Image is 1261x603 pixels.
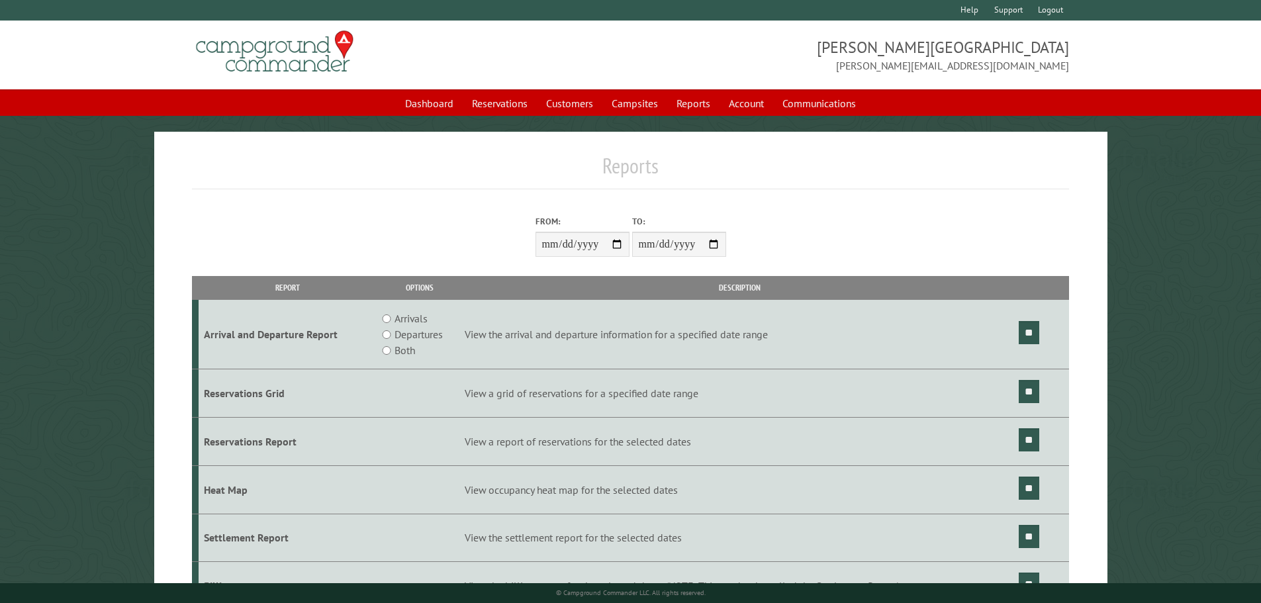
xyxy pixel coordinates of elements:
[199,514,377,562] td: Settlement Report
[774,91,864,116] a: Communications
[721,91,772,116] a: Account
[199,465,377,514] td: Heat Map
[376,276,462,299] th: Options
[199,276,377,299] th: Report
[397,91,461,116] a: Dashboard
[463,300,1017,369] td: View the arrival and departure information for a specified date range
[463,276,1017,299] th: Description
[395,326,443,342] label: Departures
[463,369,1017,418] td: View a grid of reservations for a specified date range
[669,91,718,116] a: Reports
[192,26,357,77] img: Campground Commander
[538,91,601,116] a: Customers
[463,465,1017,514] td: View occupancy heat map for the selected dates
[199,369,377,418] td: Reservations Grid
[464,91,536,116] a: Reservations
[556,588,706,597] small: © Campground Commander LLC. All rights reserved.
[192,153,1070,189] h1: Reports
[463,417,1017,465] td: View a report of reservations for the selected dates
[395,342,415,358] label: Both
[632,215,726,228] label: To:
[199,300,377,369] td: Arrival and Departure Report
[631,36,1070,73] span: [PERSON_NAME][GEOGRAPHIC_DATA] [PERSON_NAME][EMAIL_ADDRESS][DOMAIN_NAME]
[395,310,428,326] label: Arrivals
[199,417,377,465] td: Reservations Report
[463,514,1017,562] td: View the settlement report for the selected dates
[604,91,666,116] a: Campsites
[536,215,630,228] label: From:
